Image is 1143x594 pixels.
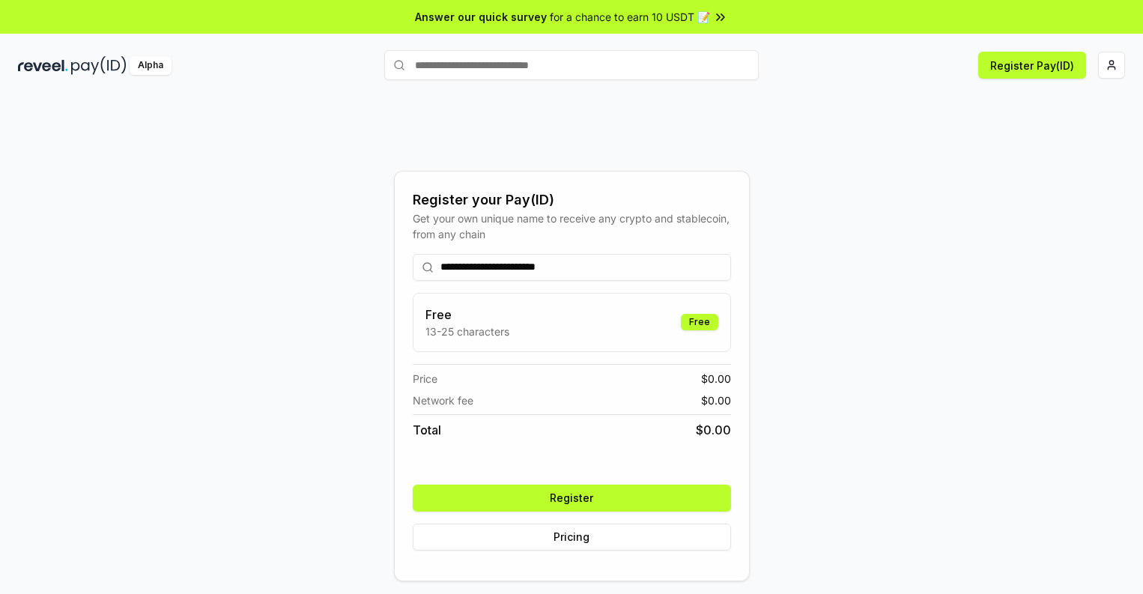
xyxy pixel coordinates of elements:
[701,371,731,387] span: $ 0.00
[425,324,509,339] p: 13-25 characters
[550,9,710,25] span: for a chance to earn 10 USDT 📝
[413,210,731,242] div: Get your own unique name to receive any crypto and stablecoin, from any chain
[425,306,509,324] h3: Free
[415,9,547,25] span: Answer our quick survey
[701,393,731,408] span: $ 0.00
[413,371,437,387] span: Price
[413,190,731,210] div: Register your Pay(ID)
[413,485,731,512] button: Register
[681,314,718,330] div: Free
[413,393,473,408] span: Network fee
[71,56,127,75] img: pay_id
[18,56,68,75] img: reveel_dark
[696,421,731,439] span: $ 0.00
[978,52,1086,79] button: Register Pay(ID)
[413,524,731,551] button: Pricing
[130,56,172,75] div: Alpha
[413,421,441,439] span: Total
